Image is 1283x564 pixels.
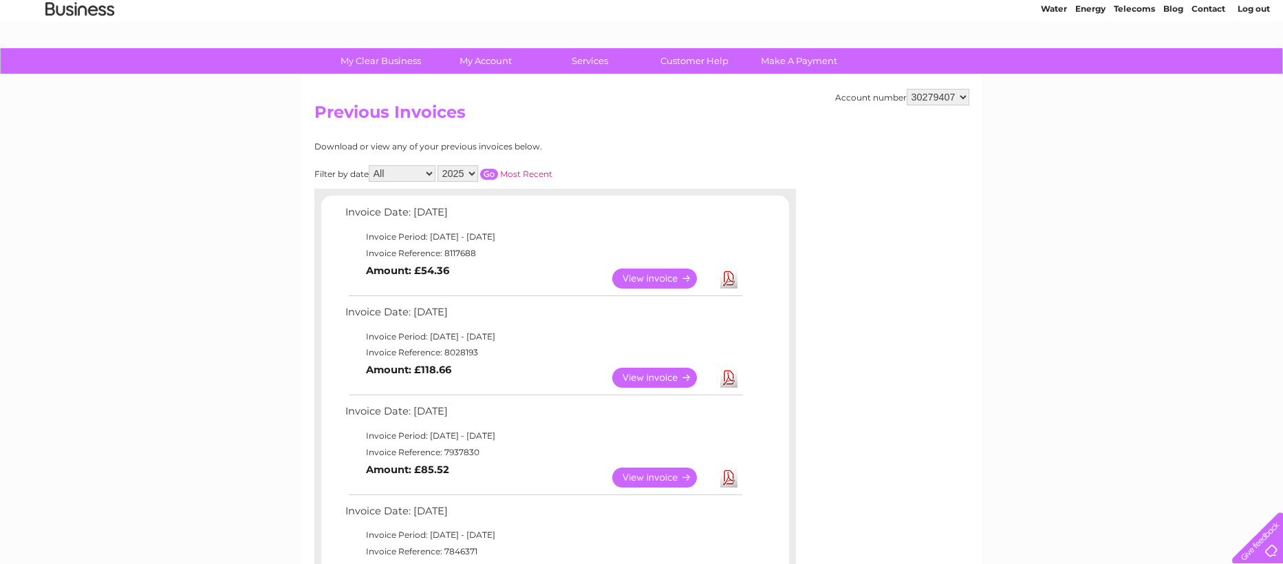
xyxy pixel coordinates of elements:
td: Invoice Date: [DATE] [342,402,744,428]
td: Invoice Period: [DATE] - [DATE] [342,428,744,444]
div: Filter by date [314,165,676,182]
a: View [612,269,713,289]
td: Invoice Period: [DATE] - [DATE] [342,328,744,345]
td: Invoice Date: [DATE] [342,502,744,528]
img: logo.png [45,36,115,78]
a: Most Recent [500,169,552,179]
div: Account number [835,89,969,105]
a: Download [720,468,737,488]
a: Blog [1163,59,1183,69]
b: Amount: £85.52 [366,463,449,476]
a: Download [720,269,737,289]
a: View [612,468,713,488]
td: Invoice Reference: 7846371 [342,543,744,560]
a: View [612,368,713,388]
div: Download or view any of your previous invoices below. [314,142,676,152]
a: Make A Payment [742,48,856,74]
td: Invoice Period: [DATE] - [DATE] [342,229,744,245]
a: Contact [1192,59,1225,69]
a: 0333 014 3131 [1024,7,1119,24]
a: My Account [429,48,542,74]
a: Customer Help [638,48,751,74]
td: Invoice Reference: 7937830 [342,444,744,461]
td: Invoice Date: [DATE] [342,303,744,328]
a: Log out [1238,59,1270,69]
a: Water [1041,59,1067,69]
a: My Clear Business [324,48,438,74]
td: Invoice Reference: 8117688 [342,245,744,262]
a: Telecoms [1114,59,1155,69]
a: Download [720,368,737,388]
a: Services [533,48,647,74]
b: Amount: £54.36 [366,264,449,277]
h2: Previous Invoices [314,103,969,129]
td: Invoice Reference: 8028193 [342,344,744,361]
a: Energy [1075,59,1106,69]
td: Invoice Date: [DATE] [342,203,744,229]
div: Clear Business is a trading name of Verastar Limited (registered in [GEOGRAPHIC_DATA] No. 3667643... [317,8,967,67]
b: Amount: £118.66 [366,364,451,376]
td: Invoice Period: [DATE] - [DATE] [342,527,744,543]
